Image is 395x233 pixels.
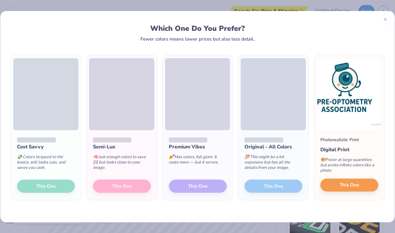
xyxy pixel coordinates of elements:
[93,154,98,160] span: 🧠
[93,143,151,151] div: Semi-Lux
[93,151,151,177] div: Just enough colors to save $$ but looks close to your image.
[244,154,249,160] span: 💯
[244,143,302,151] div: Original - All Colors
[169,154,174,160] span: 💅
[320,153,378,180] div: Pricier at large quantities but prints infinite colors like a photo
[320,179,378,192] button: This One
[169,151,227,171] div: Max colors, full glam. It costs more — but it serves.
[244,151,302,177] div: This might be a bit expensive but has all the details from your image.
[17,143,75,151] div: Cost Savvy
[340,181,359,189] span: This One
[317,58,382,130] img: Photorealistic preview
[17,151,75,177] div: Colors stripped to the basics, still looks cute, and saves you cash.
[320,136,359,143] div: Photorealistic Print
[140,36,255,42] div: Fewer colors means lower prices but also less detail.
[320,157,325,163] span: 🎨
[17,154,22,160] span: 💸
[18,24,378,33] div: Which One Do You Prefer?
[169,143,227,151] div: Premium Vibes
[320,146,378,153] div: Digital Print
